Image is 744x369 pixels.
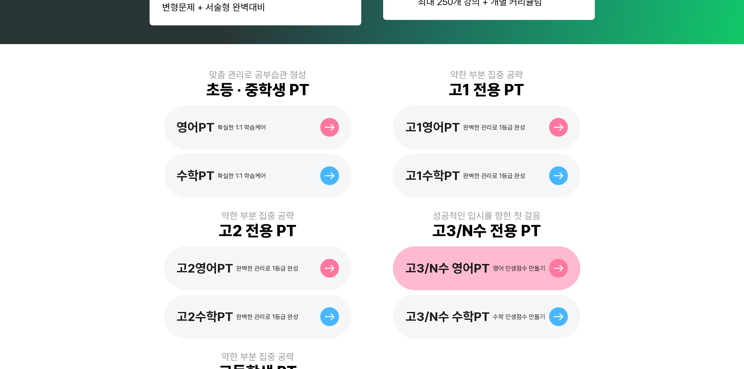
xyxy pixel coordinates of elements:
div: 고3/N수 수학PT [405,309,490,324]
div: 고2영어PT [177,261,233,276]
div: 완벽한 관리로 1등급 완성 [236,265,298,272]
div: 고3/N수 영어PT [405,261,490,276]
div: 확실한 1:1 학습케어 [218,172,266,180]
div: 성공적인 입시를 향한 첫 걸음 [433,210,541,221]
div: 영어 인생점수 만들기 [493,265,545,272]
div: 약한 부분 집중 공략 [221,210,294,221]
div: 수학 인생점수 만들기 [493,313,545,321]
div: 약한 부분 집중 공략 [221,351,294,362]
div: 수학PT [177,168,214,183]
div: 고2 전용 PT [219,221,296,240]
div: 초등 · 중학생 PT [206,80,309,99]
div: 완벽한 관리로 1등급 완성 [236,313,298,321]
div: 영어PT [177,120,214,135]
div: 고1 전용 PT [449,80,524,99]
div: 맞춤 관리로 공부습관 형성 [209,69,306,80]
div: 고2수학PT [177,309,233,324]
div: 고1영어PT [405,120,460,135]
div: 변형문제 + 서술형 완벽대비 [162,2,349,13]
div: 고3/N수 전용 PT [432,221,541,240]
div: 완벽한 관리로 1등급 완성 [463,172,525,180]
div: 확실한 1:1 학습케어 [218,124,266,131]
div: 고1수학PT [405,168,460,183]
div: 완벽한 관리로 1등급 완성 [463,124,525,131]
div: 약한 부분 집중 공략 [450,69,523,80]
